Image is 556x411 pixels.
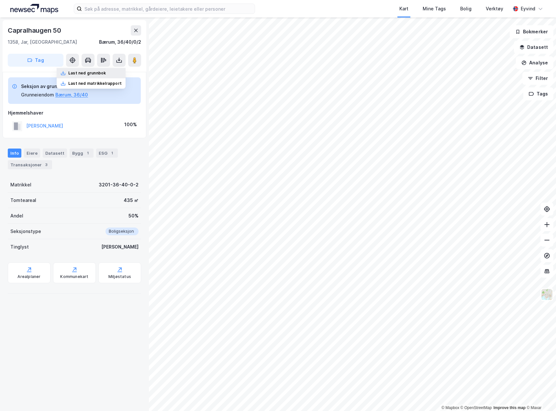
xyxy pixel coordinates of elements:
div: Tinglyst [10,243,29,251]
a: Mapbox [441,405,459,410]
div: Mine Tags [423,5,446,13]
div: Kontrollprogram for chat [524,380,556,411]
img: Z [541,288,553,301]
div: [PERSON_NAME] [101,243,139,251]
button: Filter [522,72,553,85]
div: Transaksjoner [8,160,52,169]
div: Bolig [460,5,472,13]
div: Grunneiendom [21,91,54,99]
div: 100% [124,121,137,128]
div: Seksjon av grunneiendom [21,83,88,90]
div: ESG [96,149,118,158]
button: Analyse [516,56,553,69]
button: Tags [523,87,553,100]
button: Tag [8,54,63,67]
a: Improve this map [494,405,526,410]
div: Bærum, 36/40/0/2 [99,38,141,46]
div: Verktøy [486,5,503,13]
div: Tomteareal [10,196,36,204]
img: logo.a4113a55bc3d86da70a041830d287a7e.svg [10,4,58,14]
div: Eyvind [521,5,535,13]
div: Kommunekart [60,274,88,279]
button: Bokmerker [510,25,553,38]
div: Datasett [43,149,67,158]
button: Datasett [514,41,553,54]
div: Matrikkel [10,181,31,189]
div: Last ned matrikkelrapport [68,81,122,86]
div: Last ned grunnbok [68,71,106,76]
div: Arealplaner [17,274,40,279]
div: Hjemmelshaver [8,109,141,117]
div: Bygg [70,149,94,158]
iframe: Chat Widget [524,380,556,411]
div: Andel [10,212,23,220]
div: 50% [128,212,139,220]
div: Miljøstatus [108,274,131,279]
div: 435 ㎡ [124,196,139,204]
div: Kart [399,5,408,13]
div: 1358, Jar, [GEOGRAPHIC_DATA] [8,38,77,46]
div: Eiere [24,149,40,158]
button: Bærum, 36/40 [55,91,88,99]
input: Søk på adresse, matrikkel, gårdeiere, leietakere eller personer [82,4,255,14]
div: Capralhaugen 50 [8,25,62,36]
div: 3201-36-40-0-2 [99,181,139,189]
div: Seksjonstype [10,228,41,235]
div: 1 [84,150,91,156]
div: 3 [43,161,50,168]
a: OpenStreetMap [461,405,492,410]
div: Info [8,149,21,158]
div: 1 [109,150,115,156]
